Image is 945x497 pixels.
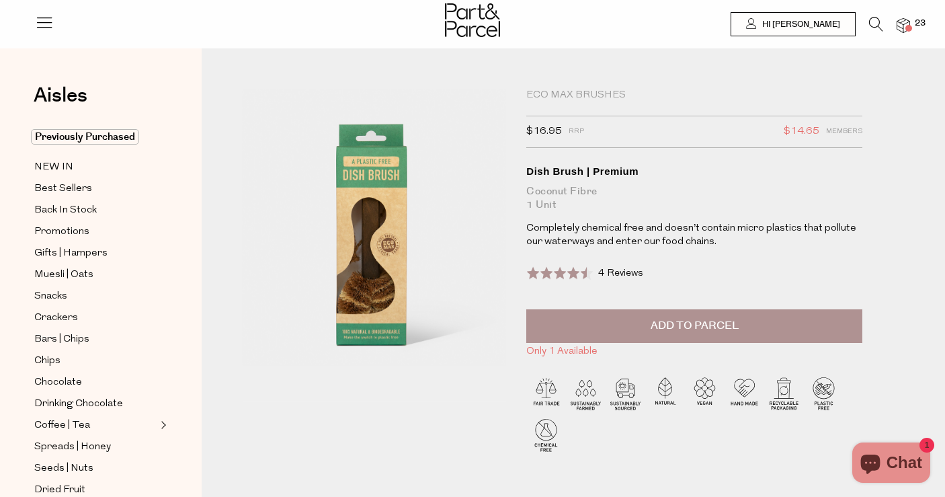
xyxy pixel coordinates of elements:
[526,415,566,455] img: P_P-ICONS-Live_Bec_V11_Chemical_Free.svg
[606,373,645,413] img: P_P-ICONS-Live_Bec_V11_Sustainable_Sourced.svg
[759,19,840,30] span: Hi [PERSON_NAME]
[34,310,78,326] span: Crackers
[34,438,157,455] a: Spreads | Honey
[34,460,157,477] a: Seeds | Nuts
[764,373,804,413] img: P_P-ICONS-Live_Bec_V11_Recyclable_Packaging.svg
[651,318,739,334] span: Add to Parcel
[725,373,764,413] img: P_P-ICONS-Live_Bec_V11_Handmade.svg
[34,461,93,477] span: Seeds | Nuts
[34,332,89,348] span: Bars | Chips
[566,373,606,413] img: P_P-ICONS-Live_Bec_V11_Sustainable_Farmed.svg
[157,417,167,433] button: Expand/Collapse Coffee | Tea
[34,202,157,219] a: Back In Stock
[34,439,111,455] span: Spreads | Honey
[526,165,862,178] div: Dish Brush | Premium
[911,17,929,30] span: 23
[569,123,584,141] span: RRP
[784,123,819,141] span: $14.65
[598,268,643,278] span: 4 Reviews
[34,245,108,262] span: Gifts | Hampers
[897,18,910,32] a: 23
[34,81,87,110] span: Aisles
[34,288,157,305] a: Snacks
[34,266,157,283] a: Muesli | Oats
[34,375,82,391] span: Chocolate
[34,352,157,369] a: Chips
[34,224,89,240] span: Promotions
[526,309,862,343] button: Add to Parcel
[34,289,67,305] span: Snacks
[34,396,123,412] span: Drinking Chocolate
[645,373,685,413] img: P_P-ICONS-Live_Bec_V11_Natural.svg
[34,353,60,369] span: Chips
[685,373,725,413] img: P_P-ICONS-Live_Bec_V11_Vegan.svg
[34,85,87,119] a: Aisles
[526,185,862,212] div: Coconut Fibre 1 Unit
[34,180,157,197] a: Best Sellers
[34,245,157,262] a: Gifts | Hampers
[526,373,566,413] img: P_P-ICONS-Live_Bec_V11_Fair_Trade.svg
[848,443,934,486] inbox-online-store-chat: Shopify online store chat
[242,89,506,401] img: Dish Brush | Premium
[526,89,862,102] div: Eco Max Brushes
[445,3,500,37] img: Part&Parcel
[31,129,139,145] span: Previously Purchased
[34,309,157,326] a: Crackers
[526,222,862,249] p: Completely chemical free and doesn’t contain micro plastics that pollute our waterways and enter ...
[34,202,97,219] span: Back In Stock
[34,395,157,412] a: Drinking Chocolate
[731,12,856,36] a: Hi [PERSON_NAME]
[34,223,157,240] a: Promotions
[34,159,157,176] a: NEW IN
[826,123,862,141] span: Members
[34,417,157,434] a: Coffee | Tea
[804,373,844,413] img: P_P-ICONS-Live_Bec_V11_Plastic_Free.svg
[34,181,92,197] span: Best Sellers
[34,267,93,283] span: Muesli | Oats
[526,123,562,141] span: $16.95
[34,159,73,176] span: NEW IN
[34,331,157,348] a: Bars | Chips
[34,129,157,145] a: Previously Purchased
[34,374,157,391] a: Chocolate
[34,418,90,434] span: Coffee | Tea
